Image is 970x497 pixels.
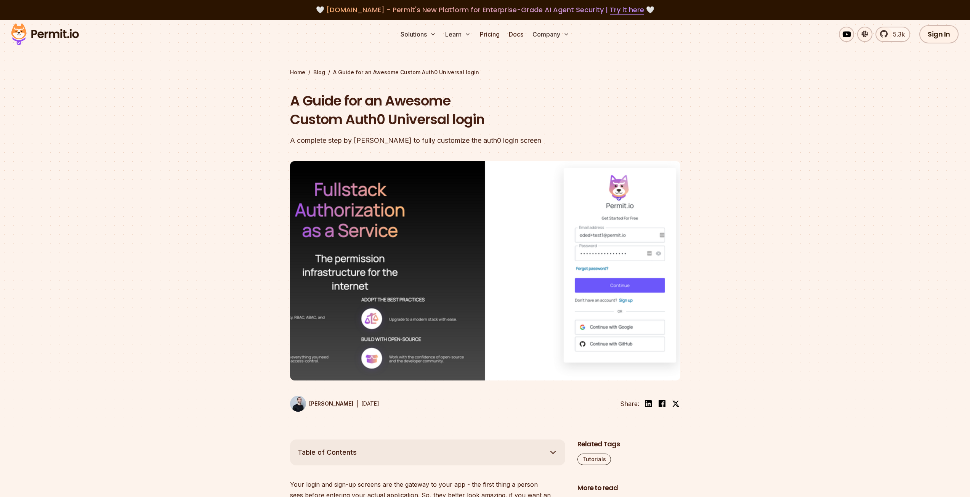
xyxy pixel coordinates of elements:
[290,69,305,76] a: Home
[18,5,952,15] div: 🤍 🤍
[506,27,526,42] a: Docs
[577,483,680,493] h2: More to read
[875,27,910,42] a: 5.3k
[529,27,572,42] button: Company
[361,400,379,407] time: [DATE]
[442,27,474,42] button: Learn
[477,27,503,42] a: Pricing
[577,439,680,449] h2: Related Tags
[290,439,565,465] button: Table of Contents
[888,30,905,39] span: 5.3k
[610,5,644,15] a: Try it here
[620,399,639,408] li: Share:
[298,447,357,458] span: Table of Contents
[919,25,959,43] a: Sign In
[290,69,680,76] div: / /
[644,399,653,408] img: linkedin
[309,400,353,408] p: [PERSON_NAME]
[672,400,680,408] img: twitter
[657,399,667,408] img: facebook
[290,135,583,146] div: A complete step by [PERSON_NAME] to fully customize the auth0 login screen
[356,399,358,408] div: |
[577,454,611,465] a: Tutorials
[313,69,325,76] a: Blog
[290,161,680,380] img: A Guide for an Awesome Custom Auth0 Universal login
[290,396,353,412] a: [PERSON_NAME]
[326,5,644,14] span: [DOMAIN_NAME] - Permit's New Platform for Enterprise-Grade AI Agent Security |
[8,21,82,47] img: Permit logo
[290,91,583,129] h1: A Guide for an Awesome Custom Auth0 Universal login
[290,396,306,412] img: Oded Ben David
[398,27,439,42] button: Solutions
